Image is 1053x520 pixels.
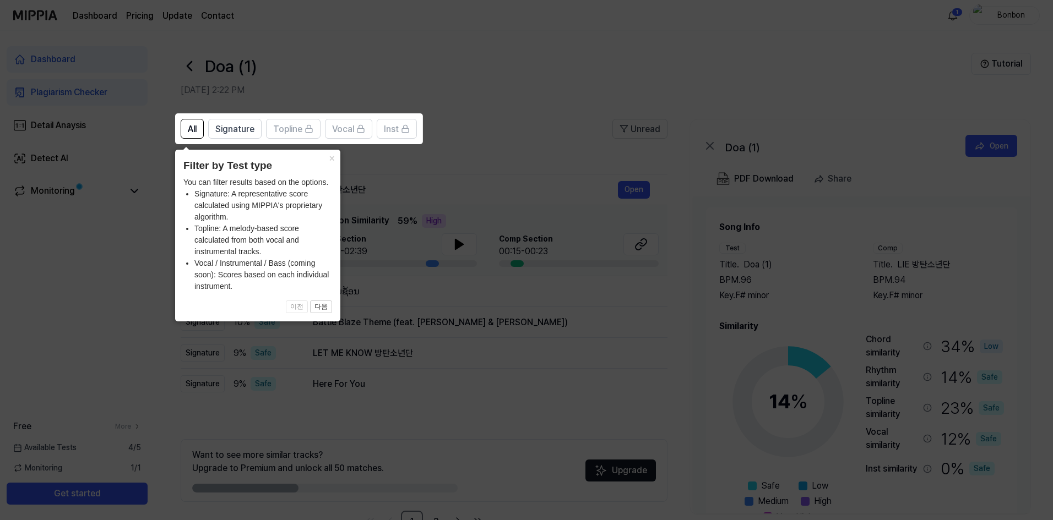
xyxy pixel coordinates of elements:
button: Topline [266,119,321,139]
li: Signature: A representative score calculated using MIPPIA's proprietary algorithm. [194,188,332,223]
span: Topline [273,123,302,136]
span: Vocal [332,123,354,136]
li: Vocal / Instrumental / Bass (coming soon): Scores based on each individual instrument. [194,258,332,292]
button: Vocal [325,119,372,139]
span: All [188,123,197,136]
button: 다음 [310,300,332,314]
span: Inst [384,123,399,136]
li: Topline: A melody-based score calculated from both vocal and instrumental tracks. [194,223,332,258]
button: Inst [377,119,417,139]
button: Signature [208,119,262,139]
span: Signature [215,123,254,136]
button: Close [323,150,340,165]
button: All [181,119,204,139]
div: You can filter results based on the options. [183,177,332,292]
header: Filter by Test type [183,158,332,174]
